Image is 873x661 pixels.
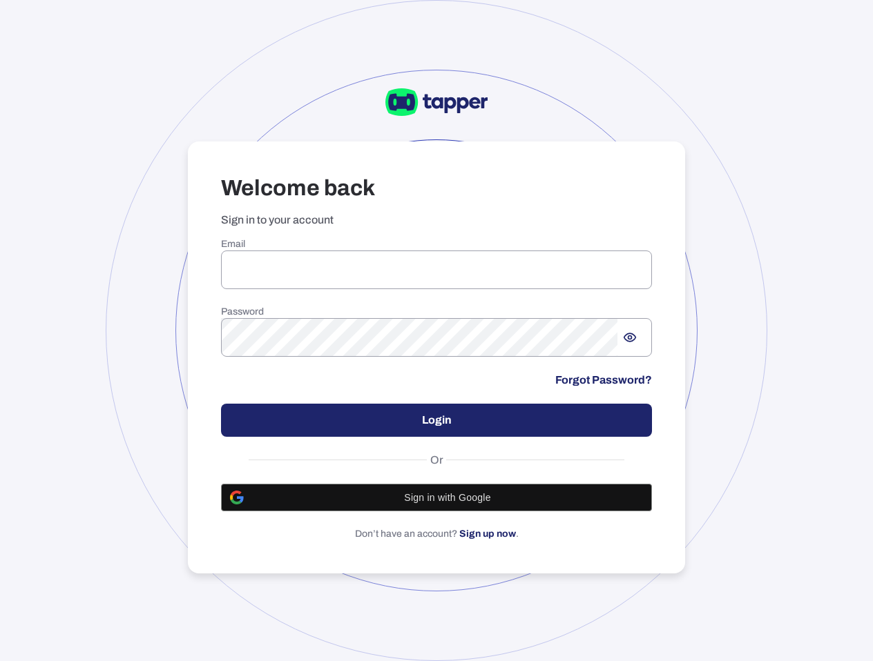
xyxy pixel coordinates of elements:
[221,528,652,540] p: Don’t have an account? .
[252,492,643,503] span: Sign in with Google
[221,404,652,437] button: Login
[555,373,652,387] a: Forgot Password?
[427,453,447,467] span: Or
[221,484,652,511] button: Sign in with Google
[221,175,652,202] h3: Welcome back
[459,529,516,539] a: Sign up now
[221,306,652,318] h6: Password
[221,238,652,250] h6: Email
[221,213,652,227] p: Sign in to your account
[617,325,642,350] button: Show password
